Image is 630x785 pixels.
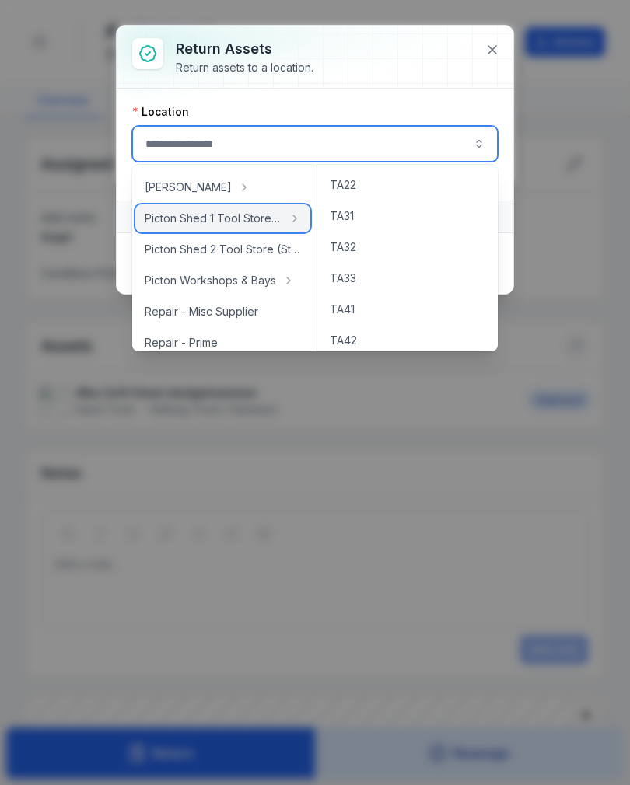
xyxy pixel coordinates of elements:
span: [PERSON_NAME] [145,180,232,195]
span: Picton Shed 2 Tool Store (Storage) [145,242,301,257]
span: TA42 [330,333,357,348]
span: TA41 [330,302,355,317]
span: Picton Workshops & Bays [145,273,276,288]
label: Location [132,104,189,120]
span: TA31 [330,208,354,224]
span: TA33 [330,270,356,286]
span: Picton Shed 1 Tool Store (Storage) [145,211,282,226]
div: Return assets to a location. [176,60,313,75]
button: Assets1 [117,201,513,232]
span: TA32 [330,239,356,255]
h3: Return assets [176,38,313,60]
span: Repair - Prime [145,335,218,351]
span: TA22 [330,177,356,193]
span: Repair - Misc Supplier [145,304,258,319]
